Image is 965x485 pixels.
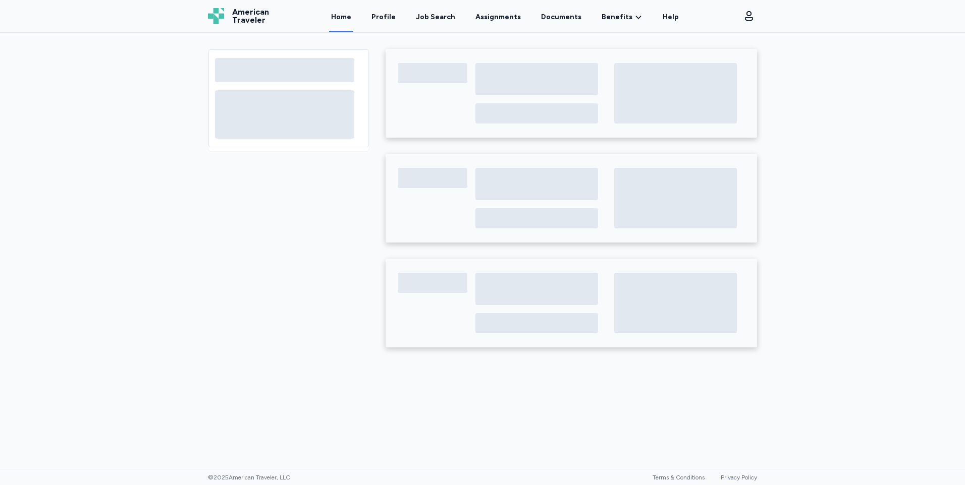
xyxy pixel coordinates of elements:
[208,8,224,24] img: Logo
[721,474,757,481] a: Privacy Policy
[602,12,642,22] a: Benefits
[653,474,705,481] a: Terms & Conditions
[416,12,455,22] div: Job Search
[232,8,269,24] span: American Traveler
[602,12,632,22] span: Benefits
[329,1,353,32] a: Home
[208,473,290,481] span: © 2025 American Traveler, LLC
